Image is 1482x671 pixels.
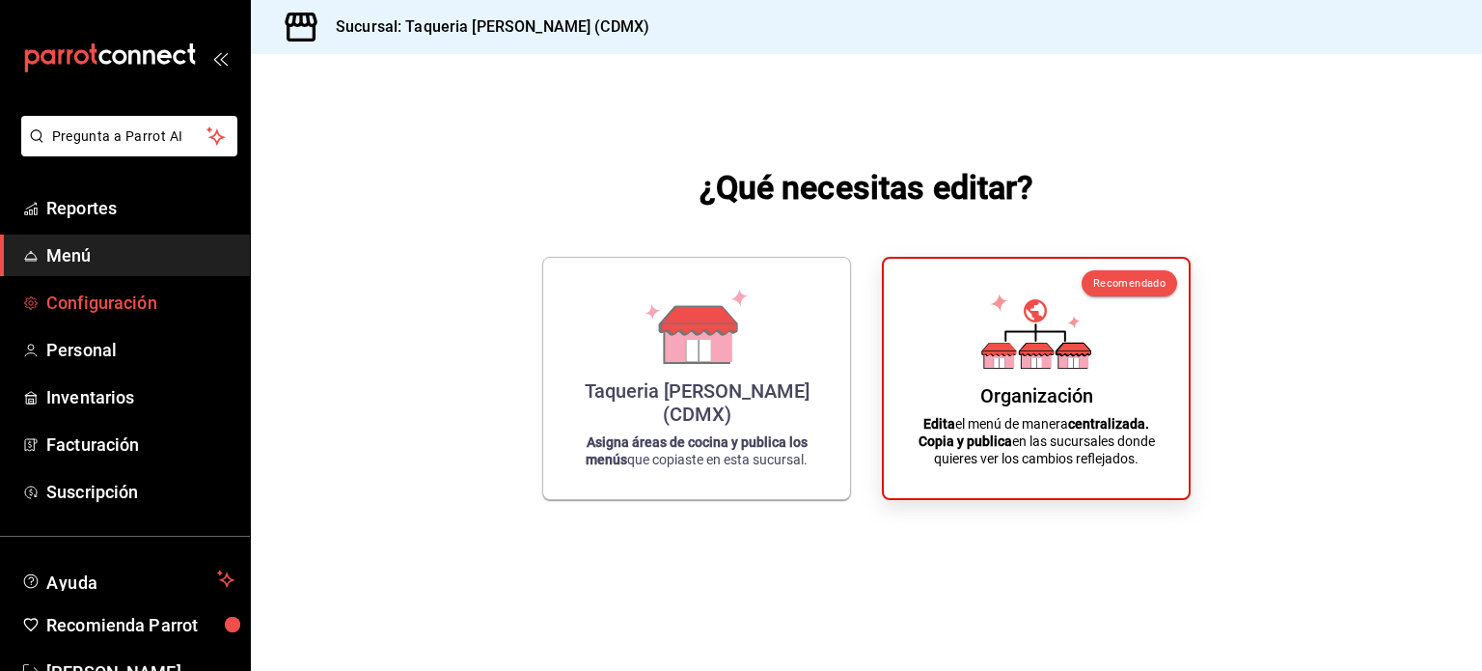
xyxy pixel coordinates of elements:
[212,50,228,66] button: open_drawer_menu
[46,290,234,316] span: Configuración
[46,479,234,505] span: Suscripción
[46,337,234,363] span: Personal
[700,164,1034,210] h1: ¿Qué necesitas editar?
[46,195,234,221] span: Reportes
[46,384,234,410] span: Inventarios
[46,242,234,268] span: Menú
[320,15,649,39] h3: Sucursal: Taqueria [PERSON_NAME] (CDMX)
[586,434,808,467] strong: Asigna áreas de cocina y publica los menús
[52,126,207,147] span: Pregunta a Parrot AI
[919,433,1012,449] strong: Copia y publica
[14,140,237,160] a: Pregunta a Parrot AI
[1068,416,1149,432] strong: centralizada.
[21,116,237,156] button: Pregunta a Parrot AI
[1093,277,1166,290] span: Recomendado
[566,379,827,426] div: Taqueria [PERSON_NAME] (CDMX)
[46,568,209,591] span: Ayuda
[46,432,234,458] span: Facturación
[923,416,955,432] strong: Edita
[46,612,234,638] span: Recomienda Parrot
[980,384,1093,407] div: Organización
[907,415,1166,467] p: el menú de manera en las sucursales donde quieres ver los cambios reflejados.
[566,433,827,468] p: que copiaste en esta sucursal.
